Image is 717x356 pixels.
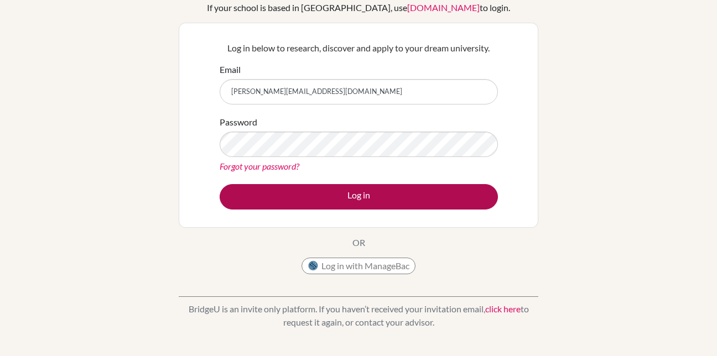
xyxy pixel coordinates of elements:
a: Forgot your password? [220,161,299,171]
p: OR [352,236,365,249]
a: click here [485,303,521,314]
p: Log in below to research, discover and apply to your dream university. [220,41,498,55]
button: Log in with ManageBac [302,258,415,274]
p: BridgeU is an invite only platform. If you haven’t received your invitation email, to request it ... [179,302,538,329]
label: Password [220,116,257,129]
a: [DOMAIN_NAME] [407,2,480,13]
button: Log in [220,184,498,210]
div: If your school is based in [GEOGRAPHIC_DATA], use to login. [207,1,510,14]
label: Email [220,63,241,76]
